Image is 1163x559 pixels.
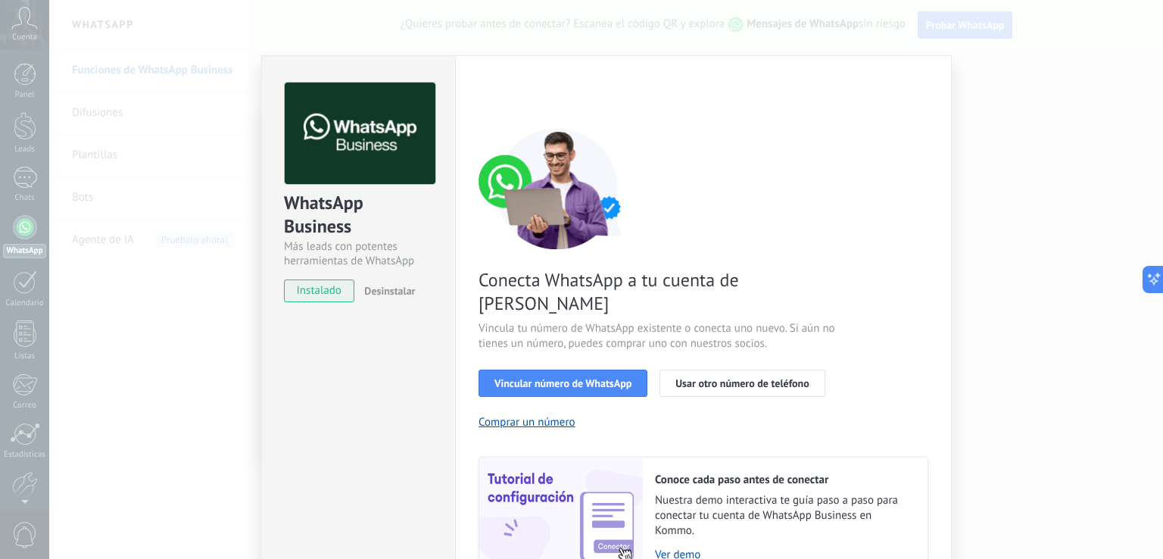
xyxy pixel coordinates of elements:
div: Más leads con potentes herramientas de WhatsApp [284,239,433,268]
button: Usar otro número de teléfono [659,370,825,397]
button: Desinstalar [358,279,415,302]
span: Nuestra demo interactiva te guía paso a paso para conectar tu cuenta de WhatsApp Business en Kommo. [655,493,912,539]
img: connect number [479,128,638,249]
span: instalado [285,279,354,302]
h2: Conoce cada paso antes de conectar [655,473,912,487]
div: WhatsApp Business [284,191,433,239]
button: Comprar un número [479,415,575,429]
img: logo_main.png [285,83,435,185]
span: Desinstalar [364,284,415,298]
span: Conecta WhatsApp a tu cuenta de [PERSON_NAME] [479,268,839,315]
span: Vincular número de WhatsApp [494,378,631,389]
button: Vincular número de WhatsApp [479,370,647,397]
span: Usar otro número de teléfono [675,378,809,389]
span: Vincula tu número de WhatsApp existente o conecta uno nuevo. Si aún no tienes un número, puedes c... [479,321,839,351]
